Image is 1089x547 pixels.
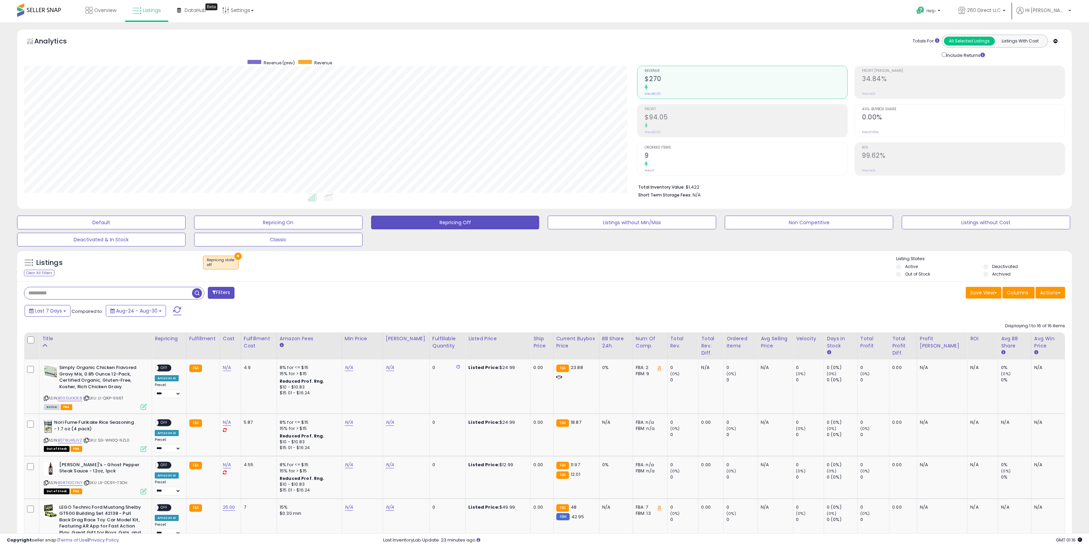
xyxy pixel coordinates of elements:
div: FBA: 7 [636,504,662,510]
div: $15.01 - $16.24 [280,445,337,451]
small: (0%) [860,511,870,516]
small: FBA [556,462,569,469]
div: Amazon Fees [280,335,339,342]
span: OFF [159,420,169,426]
b: Simply Organic Chicken Flavored Gravy Mix, 0.85 Ounce 12-Pack, Certified Organic, Gluten-Free, Ko... [59,365,142,392]
span: | SKU: L1-QIKP-966T [83,395,123,401]
small: (0%) [1001,371,1011,377]
div: $24.99 [468,365,525,371]
div: Velocity [796,335,821,342]
small: (0%) [796,468,806,474]
small: (0%) [860,371,870,377]
div: Profit [PERSON_NAME] [920,335,964,349]
div: 0 (0%) [827,462,857,468]
img: 51Sx8ylDhKL._SL40_.jpg [44,504,58,518]
div: [PERSON_NAME] [386,335,427,342]
div: $10 - $10.83 [280,384,337,390]
span: Columns [1007,289,1028,296]
div: 0 [726,432,758,438]
small: (0%) [670,511,680,516]
div: 0 [860,474,889,480]
b: [PERSON_NAME]'s - Ghost Pepper Steak Sauce - 12oz, 1pck [59,462,142,476]
a: N/A [386,504,394,511]
a: B07WJ46JVZ [58,437,82,443]
span: | SKU: LX-DC9Y-73OH [84,480,127,485]
span: 12.01 [571,471,580,478]
button: All Selected Listings [944,37,995,46]
span: Revenue [314,60,332,66]
div: FBM: 13 [636,510,662,517]
small: FBA [189,504,202,512]
small: Days In Stock. [827,349,831,356]
div: Ship Price [533,335,550,349]
div: 0 [432,504,460,510]
a: N/A [345,461,353,468]
div: N/A [970,504,993,510]
div: Amazon AI [155,430,179,436]
div: 0 [432,419,460,425]
h2: $94.05 [645,113,847,123]
h2: 99.62% [862,152,1065,161]
div: N/A [1034,419,1060,425]
div: 0.00 [892,365,912,371]
div: N/A [920,462,962,468]
div: 0 [670,419,698,425]
div: 0.00 [892,504,912,510]
div: 0 [726,504,758,510]
div: 0 [796,419,824,425]
b: Reduced Prof. Rng. [280,475,325,481]
div: N/A [701,365,718,371]
small: (0%) [670,468,680,474]
div: 8% for <= $15 [280,419,337,425]
span: Compared to: [72,308,103,315]
button: Listings without Cost [902,216,1070,229]
small: (0%) [726,511,736,516]
img: 41C5bvhtITL._SL40_.jpg [44,365,58,378]
a: B08T42CYNY [58,480,83,486]
div: 0 [860,504,889,510]
div: $24.99 [468,419,525,425]
div: Fulfillment Cost [244,335,274,349]
div: 0 [796,462,824,468]
small: FBA [189,365,202,372]
span: Ordered Items [645,146,847,150]
div: N/A [970,462,993,468]
div: 8% for <= $15 [280,365,337,371]
span: 260 Direct LLC [967,7,1001,14]
label: Out of Stock [905,271,930,277]
div: 0.00 [701,504,718,510]
li: $1,422 [638,182,1060,191]
label: Deactivated [992,264,1018,269]
small: Avg BB Share. [1001,349,1005,356]
h2: 0.00% [862,113,1065,123]
div: 0% [602,462,628,468]
div: ROI [970,335,995,342]
div: 7 [244,504,271,510]
small: (0%) [1001,468,1011,474]
div: FBM: n/a [636,425,662,432]
div: 8% for <= $15 [280,462,337,468]
div: 0.00 [533,365,548,371]
div: 4.9 [244,365,271,371]
a: N/A [345,364,353,371]
div: Totals For [913,38,939,44]
div: Cost [223,335,238,342]
div: Fulfillable Quantity [432,335,463,349]
button: × [235,253,242,260]
div: 0% [1001,462,1031,468]
a: N/A [345,504,353,511]
div: Avg Selling Price [761,335,790,349]
div: Min Price [345,335,380,342]
button: Deactivated & In Stock [17,233,186,246]
div: 0 [432,462,460,468]
img: 41xEXnGSe1L._SL40_.jpg [44,419,52,433]
a: N/A [386,419,394,426]
h5: Listings [36,258,63,268]
div: $49.99 [468,504,525,510]
div: N/A [970,419,993,425]
button: Filters [208,287,235,299]
div: N/A [1034,462,1060,468]
div: off [207,263,235,267]
div: $10 - $10.83 [280,439,337,445]
small: Avg Win Price. [1034,349,1038,356]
